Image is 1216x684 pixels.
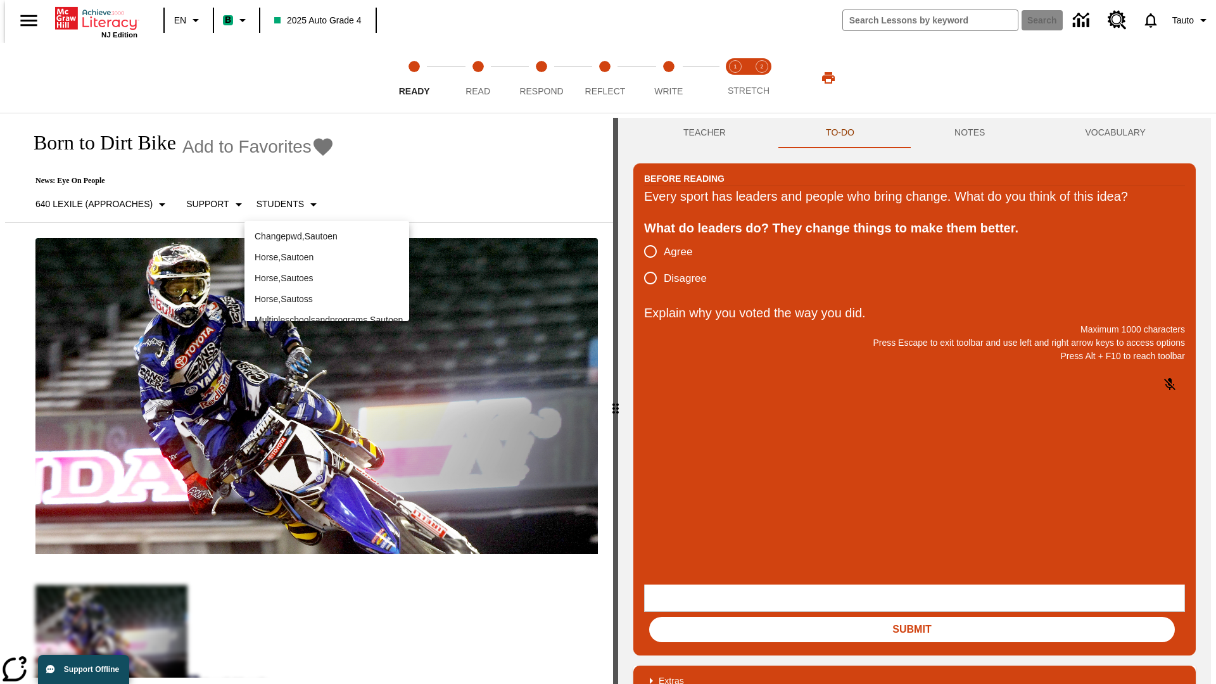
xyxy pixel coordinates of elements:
body: Explain why you voted the way you did. Maximum 1000 characters Press Alt + F10 to reach toolbar P... [5,10,185,22]
p: Horse , Sautoen [255,251,399,264]
p: Horse , Sautoss [255,293,399,306]
p: Horse , Sautoes [255,272,399,285]
p: Changepwd , Sautoen [255,230,399,243]
p: Multipleschoolsandprograms , Sautoen [255,313,399,327]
